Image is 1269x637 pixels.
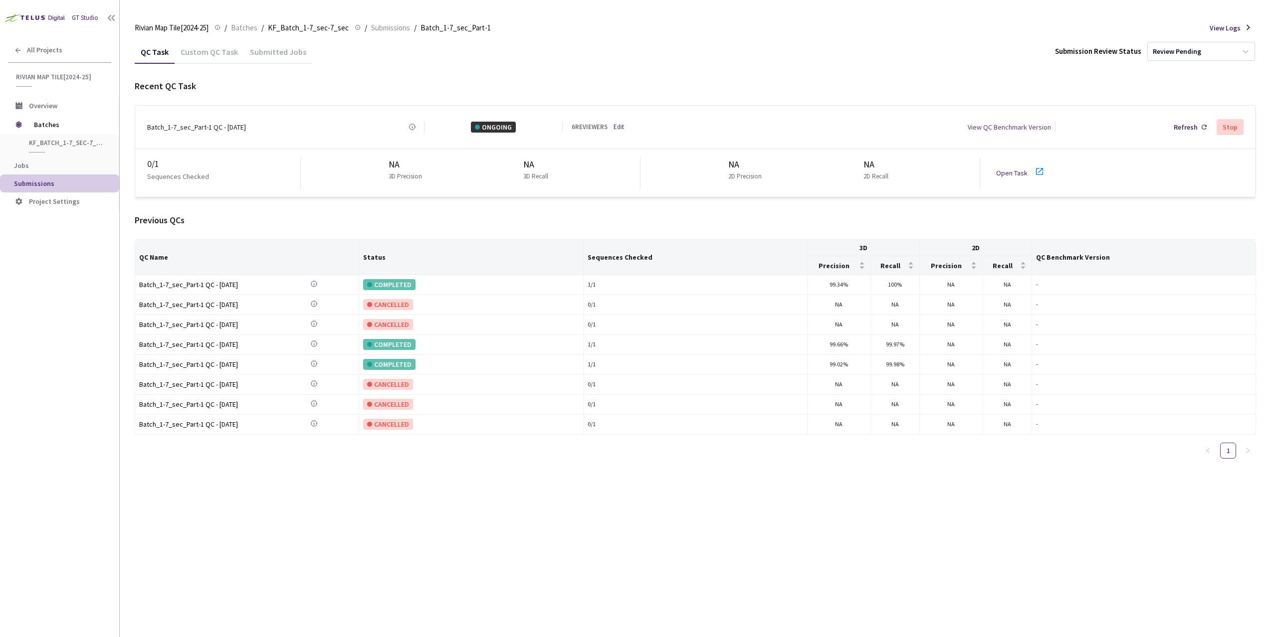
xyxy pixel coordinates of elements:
td: NA [983,355,1032,375]
a: 1 [1221,443,1236,458]
th: Recall [871,256,920,275]
td: 99.34% [808,275,871,295]
div: Batch_1-7_sec_Part-1 QC - [DATE] [139,399,279,410]
div: - [1036,340,1252,349]
li: Next Page [1240,443,1256,459]
td: NA [808,375,871,395]
div: Submission Review Status [1055,45,1141,57]
div: CANCELLED [363,399,413,410]
td: NA [808,295,871,315]
div: 0 / 1 [588,300,803,310]
li: 1 [1220,443,1236,459]
div: 1 / 1 [588,360,803,369]
span: All Projects [27,46,62,54]
span: Rivian Map Tile[2024-25] [135,22,209,34]
div: CANCELLED [363,419,413,430]
div: 0 / 1 [588,380,803,389]
span: right [1245,448,1251,454]
p: Sequences Checked [147,171,209,182]
div: 6 REVIEWERS [572,122,608,132]
div: Previous QCs [135,213,1256,227]
div: Refresh [1174,122,1198,133]
th: 3D [808,240,920,256]
td: NA [983,375,1032,395]
div: Batch_1-7_sec_Part-1 QC - [DATE] [139,279,279,290]
div: CANCELLED [363,379,413,390]
td: NA [920,355,983,375]
div: Batch_1-7_sec_Part-1 QC - [DATE] [139,359,279,370]
div: CANCELLED [363,319,413,330]
div: Review Pending [1153,47,1201,56]
td: NA [983,335,1032,355]
td: NA [983,415,1032,435]
span: Submissions [371,22,410,34]
div: Recent QC Task [135,79,1256,93]
span: Recall [987,262,1018,270]
td: 99.02% [808,355,871,375]
p: 3D Precision [389,171,422,181]
th: Recall [983,256,1032,275]
th: Sequences Checked [584,240,808,275]
div: 1 / 1 [588,280,803,290]
td: NA [920,375,983,395]
th: Status [359,240,583,275]
div: COMPLETED [363,339,416,350]
div: Batch_1-7_sec_Part-1 QC - [DATE] [139,419,279,430]
div: - [1036,360,1252,369]
td: 99.98% [871,355,920,375]
li: / [261,22,264,34]
td: NA [920,335,983,355]
div: QC Task [135,47,175,64]
span: View Logs [1210,22,1241,33]
td: NA [920,295,983,315]
div: 1 / 1 [588,340,803,349]
td: 100% [871,275,920,295]
div: - [1036,280,1252,290]
td: NA [871,315,920,335]
a: Edit [614,122,624,132]
td: NA [983,295,1032,315]
p: 3D Recall [523,171,548,181]
div: 0 / 1 [588,320,803,329]
td: 99.97% [871,335,920,355]
span: Precision [812,262,857,270]
span: Precision [924,262,969,270]
li: / [414,22,417,34]
button: right [1240,443,1256,459]
div: ONGOING [471,122,516,133]
div: Batch_1-7_sec_Part-1 QC - [DATE] [139,319,279,330]
div: - [1036,420,1252,429]
li: Previous Page [1200,443,1216,459]
div: NA [728,158,766,171]
li: / [224,22,227,34]
td: NA [871,295,920,315]
th: QC Benchmark Version [1032,240,1256,275]
td: NA [871,395,920,415]
p: 2D Recall [863,171,888,181]
div: Stop [1223,123,1238,131]
div: 0 / 1 [147,157,300,171]
div: Batch_1-7_sec_Part-1 QC - [DATE] [147,122,246,133]
span: Batches [34,115,102,135]
td: NA [983,275,1032,295]
span: Recall [875,262,906,270]
div: COMPLETED [363,279,416,290]
span: Submissions [14,179,54,188]
td: NA [920,395,983,415]
a: Batches [229,22,259,33]
div: Batch_1-7_sec_Part-1 QC - [DATE] [139,379,279,390]
div: Custom QC Task [175,47,244,64]
span: Jobs [14,161,29,170]
span: KF_Batch_1-7_sec-7_sec [29,139,103,147]
div: CANCELLED [363,299,413,310]
td: NA [920,415,983,435]
div: 0 / 1 [588,420,803,429]
td: NA [871,375,920,395]
div: - [1036,300,1252,310]
div: - [1036,380,1252,389]
span: left [1205,448,1211,454]
span: Rivian Map Tile[2024-25] [16,73,105,81]
span: Overview [29,101,57,110]
td: NA [871,415,920,435]
div: View QC Benchmark Version [968,122,1051,133]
